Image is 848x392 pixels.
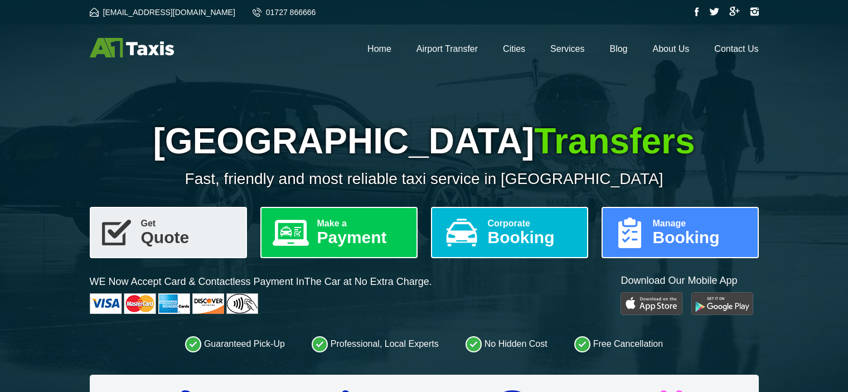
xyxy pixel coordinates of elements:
[466,336,547,352] li: No Hidden Cost
[488,219,578,228] span: Corporate
[621,274,758,288] p: Download Our Mobile App
[367,44,391,54] a: Home
[253,8,316,17] a: 01727 866666
[695,7,699,16] img: Facebook
[609,44,627,54] a: Blog
[90,293,258,314] img: Cards
[90,170,759,188] p: Fast, friendly and most reliable taxi service in [GEOGRAPHIC_DATA]
[550,44,584,54] a: Services
[90,120,759,162] h1: [GEOGRAPHIC_DATA]
[431,207,588,258] a: CorporateBooking
[653,44,690,54] a: About Us
[534,121,695,161] span: Transfers
[709,8,719,16] img: Twitter
[503,44,525,54] a: Cities
[602,207,759,258] a: ManageBooking
[312,336,439,352] li: Professional, Local Experts
[260,207,418,258] a: Make aPayment
[90,38,174,57] img: A1 Taxis St Albans LTD
[141,219,237,228] span: Get
[691,292,753,315] img: Google Play
[416,44,478,54] a: Airport Transfer
[750,7,759,16] img: Instagram
[304,276,432,287] span: The Car at No Extra Charge.
[729,7,740,16] img: Google Plus
[90,8,235,17] a: [EMAIL_ADDRESS][DOMAIN_NAME]
[714,44,758,54] a: Contact Us
[185,336,285,352] li: Guaranteed Pick-Up
[653,219,749,228] span: Manage
[621,292,682,315] img: Play Store
[574,336,663,352] li: Free Cancellation
[90,275,432,289] p: WE Now Accept Card & Contactless Payment In
[317,219,408,228] span: Make a
[90,207,247,258] a: GetQuote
